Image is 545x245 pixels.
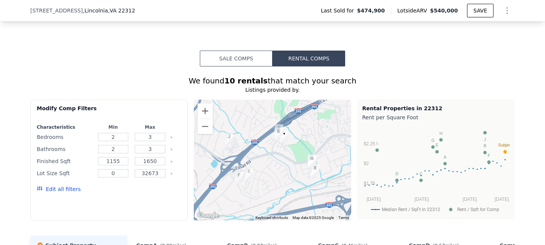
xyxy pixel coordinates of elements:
button: Clear [170,148,173,151]
text: [DATE] [462,197,477,202]
div: We found that match your search [30,76,515,86]
button: Zoom in [198,103,213,119]
text: G [431,138,435,143]
button: Keyboard shortcuts [255,215,288,220]
div: Bathrooms [37,144,93,154]
span: Lotside ARV [397,7,430,14]
a: Open this area in Google Maps (opens a new window) [196,211,221,220]
span: $540,000 [430,8,458,14]
div: 6340 Eagle Ridge Ln # 61 [272,121,286,140]
text: F [487,153,490,158]
text: $2.25 [364,141,375,146]
text: A [444,155,447,159]
button: Clear [170,136,173,139]
div: Modify Comp Filters [37,105,181,118]
button: Clear [170,172,173,175]
text: $2 [364,161,369,166]
img: Google [196,211,221,220]
div: 6301 Edsall Rd Unit 314 [308,161,322,180]
span: $474,900 [357,7,385,14]
text: J [484,137,486,142]
div: 5606 Bloomfield Dr Apt 103 [242,165,256,183]
text: Rent / Sqft for Comp [457,207,499,212]
div: Rent per Square Foot [362,112,510,123]
button: Edit all filters [37,185,81,193]
text: E [436,143,438,147]
button: SAVE [467,4,494,17]
div: Characteristics [37,124,93,130]
div: Bedrooms [37,132,93,142]
text: C [419,171,422,176]
span: Last Sold for [321,7,357,14]
text: [DATE] [367,197,381,202]
div: Rental Properties in 22312 [362,105,510,112]
text: B [484,143,486,148]
div: 6475 Cheyenne Dr Unit 302 [222,130,236,149]
span: , VA 22312 [108,8,135,14]
span: Map data ©2025 Google [293,216,334,220]
button: Clear [170,160,173,163]
text: Subject [498,143,512,147]
text: H [439,131,442,136]
strong: 10 rentals [224,76,268,85]
div: Lot Size Sqft [37,168,93,179]
button: Sale Comps [200,51,272,66]
div: Listings provided by . [30,86,515,94]
span: [STREET_ADDRESS] [30,7,83,14]
text: [DATE] [495,197,509,202]
div: Finished Sqft [37,156,93,166]
div: 6301 Edsall Rd Unit 122 [305,152,319,171]
button: Show Options [500,3,515,18]
button: Rental Comps [272,51,345,66]
text: [DATE] [414,197,429,202]
a: Terms (opens in new tab) [338,216,349,220]
div: 5301d Birds View Ln # 12 [277,127,291,146]
button: Zoom out [198,119,213,134]
text: D [396,171,399,176]
div: 5720 Callcott Way # B [232,168,246,187]
text: $1.75 [364,181,375,186]
span: , Lincolnia [83,7,135,14]
div: 6333 Eagle Ridge Ln # 44 [271,125,286,143]
text: Median Rent / SqFt in 22312 [382,207,440,212]
svg: A chart. [362,123,510,217]
div: Min [96,124,130,130]
div: Max [133,124,167,130]
text: I [377,141,378,146]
